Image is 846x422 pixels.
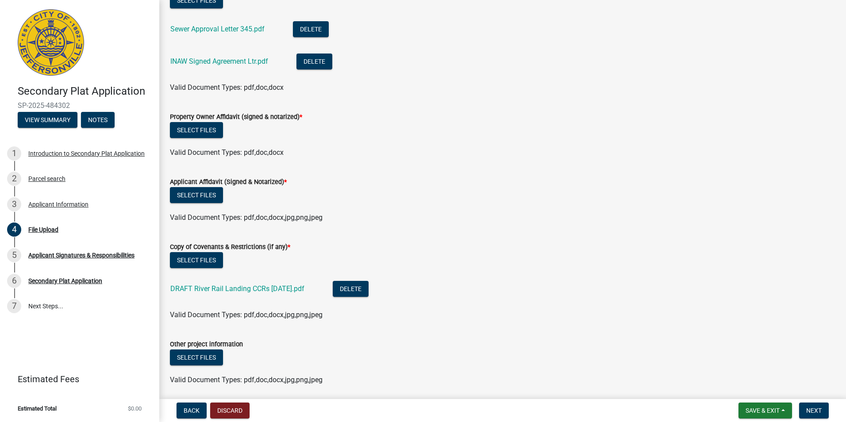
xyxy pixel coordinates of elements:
[7,274,21,288] div: 6
[170,349,223,365] button: Select files
[177,403,207,418] button: Back
[293,26,329,34] wm-modal-confirm: Delete Document
[170,25,265,33] a: Sewer Approval Letter 345.pdf
[170,148,284,157] span: Valid Document Types: pdf,doc,docx
[333,285,369,294] wm-modal-confirm: Delete Document
[170,83,284,92] span: Valid Document Types: pdf,doc,docx
[293,21,329,37] button: Delete
[806,407,822,414] span: Next
[170,341,243,348] label: Other project information
[28,201,88,207] div: Applicant Information
[170,114,302,120] label: Property Owner Affidavit (signed & notarized)
[81,112,115,128] button: Notes
[7,370,145,388] a: Estimated Fees
[799,403,829,418] button: Next
[170,213,323,222] span: Valid Document Types: pdf,doc,docx,jpg,png,jpeg
[170,284,304,293] a: DRAFT River Rail Landing CCRs [DATE].pdf
[18,112,77,128] button: View Summary
[170,179,287,185] label: Applicant Affidavit (Signed & Notarized)
[28,150,145,157] div: Introduction to Secondary Plat Application
[170,244,290,250] label: Copy of Covenants & Restrictions (if any)
[128,406,142,411] span: $0.00
[7,172,21,186] div: 2
[170,252,223,268] button: Select files
[184,407,200,414] span: Back
[28,252,135,258] div: Applicant Signatures & Responsibilities
[18,117,77,124] wm-modal-confirm: Summary
[28,278,102,284] div: Secondary Plat Application
[170,57,268,65] a: INAW Signed Agreement Ltr.pdf
[170,187,223,203] button: Select files
[296,58,332,66] wm-modal-confirm: Delete Document
[7,146,21,161] div: 1
[170,376,323,384] span: Valid Document Types: pdf,doc,docx,jpg,png,jpeg
[746,407,780,414] span: Save & Exit
[18,9,84,76] img: City of Jeffersonville, Indiana
[170,122,223,138] button: Select files
[18,406,57,411] span: Estimated Total
[28,226,58,233] div: File Upload
[18,101,142,110] span: SP-2025-484302
[7,197,21,211] div: 3
[7,248,21,262] div: 5
[7,299,21,313] div: 7
[7,223,21,237] div: 4
[210,403,250,418] button: Discard
[81,117,115,124] wm-modal-confirm: Notes
[296,54,332,69] button: Delete
[28,176,65,182] div: Parcel search
[18,85,152,98] h4: Secondary Plat Application
[170,311,323,319] span: Valid Document Types: pdf,doc,docx,jpg,png,jpeg
[738,403,792,418] button: Save & Exit
[333,281,369,297] button: Delete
